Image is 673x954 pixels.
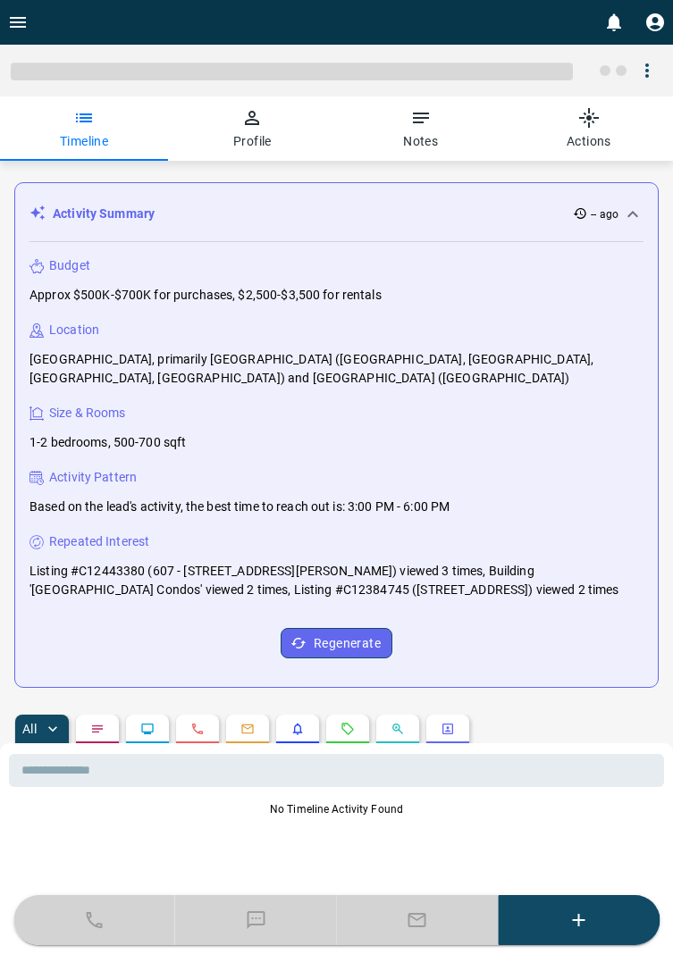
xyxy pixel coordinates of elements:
[49,256,90,275] p: Budget
[29,562,644,599] p: Listing #C12443380 (607 - [STREET_ADDRESS][PERSON_NAME]) viewed 3 times, Building '[GEOGRAPHIC_DA...
[49,321,99,339] p: Location
[505,96,673,161] button: Actions
[168,96,336,161] button: Profile
[90,722,105,736] svg: Notes
[49,468,137,487] p: Activity Pattern
[49,404,126,423] p: Size & Rooms
[240,722,255,736] svg: Emails
[140,722,155,736] svg: Lead Browsing Activity
[22,723,37,735] p: All
[190,722,205,736] svg: Calls
[281,628,392,658] button: Regenerate
[441,722,455,736] svg: Agent Actions
[29,197,644,230] div: Activity Summary-- ago
[49,532,149,551] p: Repeated Interest
[29,498,450,516] p: Based on the lead's activity, the best time to reach out is: 3:00 PM - 6:00 PM
[9,801,664,817] p: No Timeline Activity Found
[29,286,382,305] p: Approx $500K-$700K for purchases, $2,500-$3,500 for rentals
[29,433,186,452] p: 1-2 bedrooms, 500-700 sqft
[591,206,618,222] p: -- ago
[391,722,405,736] svg: Opportunities
[337,96,505,161] button: Notes
[29,350,644,388] p: [GEOGRAPHIC_DATA], primarily [GEOGRAPHIC_DATA] ([GEOGRAPHIC_DATA], [GEOGRAPHIC_DATA], [GEOGRAPHIC...
[290,722,305,736] svg: Listing Alerts
[637,4,673,40] button: Profile
[341,722,355,736] svg: Requests
[53,205,155,223] p: Activity Summary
